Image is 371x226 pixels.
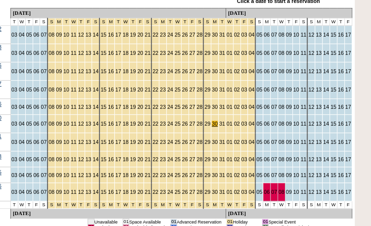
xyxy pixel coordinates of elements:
[167,50,173,56] a: 24
[227,32,232,38] a: 01
[330,68,336,74] a: 15
[293,104,299,110] a: 10
[160,68,166,74] a: 23
[308,32,314,38] a: 12
[256,32,262,38] a: 05
[271,32,277,38] a: 07
[71,87,77,92] a: 11
[63,139,69,145] a: 10
[71,104,77,110] a: 11
[152,139,158,145] a: 22
[278,32,284,38] a: 08
[234,87,240,92] a: 02
[152,32,158,38] a: 22
[167,68,173,74] a: 24
[204,68,210,74] a: 29
[48,139,54,145] a: 08
[248,121,254,127] a: 04
[144,104,150,110] a: 21
[248,68,254,74] a: 04
[115,87,121,92] a: 17
[26,32,32,38] a: 05
[86,50,92,56] a: 13
[316,68,322,74] a: 13
[160,104,166,110] a: 23
[78,104,84,110] a: 12
[219,121,225,127] a: 31
[130,68,136,74] a: 19
[271,87,277,92] a: 07
[212,104,218,110] a: 30
[323,50,329,56] a: 14
[108,32,114,38] a: 16
[144,32,150,38] a: 21
[196,50,202,56] a: 28
[160,32,166,38] a: 23
[286,87,292,92] a: 09
[19,121,25,127] a: 04
[278,104,284,110] a: 08
[160,50,166,56] a: 23
[345,87,351,92] a: 17
[138,87,143,92] a: 20
[26,68,32,74] a: 05
[48,104,54,110] a: 08
[189,87,195,92] a: 27
[204,32,210,38] a: 29
[152,50,158,56] a: 22
[11,50,17,56] a: 03
[189,121,195,127] a: 27
[227,121,232,127] a: 01
[323,68,329,74] a: 14
[212,68,218,74] a: 30
[41,32,46,38] a: 07
[241,50,247,56] a: 03
[227,50,232,56] a: 01
[11,87,17,92] a: 03
[78,50,84,56] a: 12
[71,139,77,145] a: 11
[93,87,98,92] a: 14
[175,121,181,127] a: 25
[63,68,69,74] a: 10
[123,68,129,74] a: 18
[175,68,181,74] a: 25
[248,87,254,92] a: 04
[56,50,62,56] a: 09
[241,32,247,38] a: 03
[167,139,173,145] a: 24
[308,104,314,110] a: 12
[123,139,129,145] a: 18
[71,32,77,38] a: 11
[316,87,322,92] a: 13
[182,87,188,92] a: 26
[34,68,40,74] a: 06
[189,68,195,74] a: 27
[152,87,158,92] a: 22
[86,104,92,110] a: 13
[189,32,195,38] a: 27
[108,104,114,110] a: 16
[100,68,106,74] a: 15
[345,68,351,74] a: 17
[338,32,344,38] a: 16
[48,68,54,74] a: 08
[286,68,292,74] a: 09
[300,32,306,38] a: 11
[93,121,98,127] a: 14
[63,121,69,127] a: 10
[293,32,299,38] a: 10
[86,87,92,92] a: 13
[34,32,40,38] a: 06
[108,87,114,92] a: 16
[182,50,188,56] a: 26
[300,50,306,56] a: 11
[11,32,17,38] a: 03
[248,32,254,38] a: 04
[56,121,62,127] a: 09
[123,87,129,92] a: 18
[123,104,129,110] a: 18
[78,139,84,145] a: 12
[26,104,32,110] a: 05
[41,50,46,56] a: 07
